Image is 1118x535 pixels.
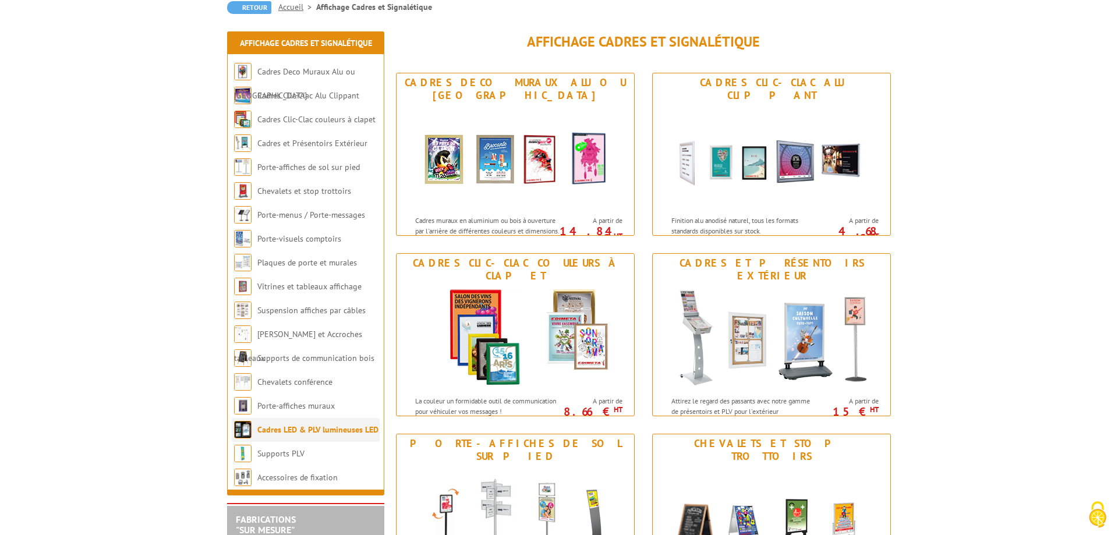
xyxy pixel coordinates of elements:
a: Suspension affiches par câbles [257,305,366,316]
div: Porte-affiches de sol sur pied [399,437,631,463]
img: Cadres et Présentoirs Extérieur [234,134,252,152]
button: Cookies (fenêtre modale) [1077,495,1118,535]
img: Cadres Deco Muraux Alu ou Bois [234,63,252,80]
img: Cadres Clic-Clac Alu Clippant [664,105,879,210]
a: Supports PLV [257,448,305,459]
img: Cadres Clic-Clac couleurs à clapet [234,111,252,128]
p: Finition alu anodisé naturel, tous les formats standards disponibles sur stock. [671,215,816,235]
sup: HT [614,405,622,414]
img: Chevalets conférence [234,373,252,391]
img: Vitrines et tableaux affichage [234,278,252,295]
a: Cadres Clic-Clac Alu Clippant [257,90,359,101]
img: Porte-affiches muraux [234,397,252,414]
p: 4.68 € [813,228,879,242]
p: Cadres muraux en aluminium ou bois à ouverture par l'arrière de différentes couleurs et dimension... [415,215,560,256]
p: La couleur un formidable outil de communication pour véhiculer vos messages ! [415,396,560,416]
a: Cadres LED & PLV lumineuses LED [257,424,378,435]
img: Chevalets et stop trottoirs [234,182,252,200]
img: Supports PLV [234,445,252,462]
a: Cadres Clic-Clac couleurs à clapet [257,114,376,125]
img: Cimaises et Accroches tableaux [234,325,252,343]
a: Affichage Cadres et Signalétique [240,38,372,48]
a: Chevalets et stop trottoirs [257,186,351,196]
a: [PERSON_NAME] et Accroches tableaux [234,329,362,363]
a: Cadres et Présentoirs Extérieur Cadres et Présentoirs Extérieur Attirez le regard des passants av... [652,253,891,416]
a: Accessoires de fixation [257,472,338,483]
img: Cadres et Présentoirs Extérieur [664,285,879,390]
span: A partir de [563,216,622,225]
sup: HT [870,231,879,241]
p: 8.66 € [557,408,622,415]
span: A partir de [819,396,879,406]
a: Cadres et Présentoirs Extérieur [257,138,367,148]
sup: HT [614,231,622,241]
sup: HT [870,405,879,414]
img: Cookies (fenêtre modale) [1083,500,1112,529]
span: A partir de [819,216,879,225]
a: Retour [227,1,271,14]
p: 15 € [813,408,879,415]
a: Vitrines et tableaux affichage [257,281,362,292]
a: Porte-affiches muraux [257,401,335,411]
div: Cadres Clic-Clac Alu Clippant [656,76,887,102]
a: Accueil [278,2,316,12]
a: Porte-affiches de sol sur pied [257,162,360,172]
span: A partir de [563,396,622,406]
img: Porte-visuels comptoirs [234,230,252,247]
a: Supports de communication bois [257,353,374,363]
img: Porte-affiches de sol sur pied [234,158,252,176]
img: Cadres LED & PLV lumineuses LED [234,421,252,438]
a: Porte-menus / Porte-messages [257,210,365,220]
div: Cadres Deco Muraux Alu ou [GEOGRAPHIC_DATA] [399,76,631,102]
a: Cadres Clic-Clac couleurs à clapet Cadres Clic-Clac couleurs à clapet La couleur un formidable ou... [396,253,635,416]
a: Cadres Deco Muraux Alu ou [GEOGRAPHIC_DATA] [234,66,355,101]
img: Plaques de porte et murales [234,254,252,271]
a: Cadres Deco Muraux Alu ou [GEOGRAPHIC_DATA] Cadres Deco Muraux Alu ou Bois Cadres muraux en alumi... [396,73,635,236]
li: Affichage Cadres et Signalétique [316,1,432,13]
img: Suspension affiches par câbles [234,302,252,319]
a: Chevalets conférence [257,377,332,387]
div: Cadres Clic-Clac couleurs à clapet [399,257,631,282]
div: Cadres et Présentoirs Extérieur [656,257,887,282]
div: Chevalets et stop trottoirs [656,437,887,463]
img: Porte-menus / Porte-messages [234,206,252,224]
img: Cadres Deco Muraux Alu ou Bois [408,105,623,210]
img: Accessoires de fixation [234,469,252,486]
a: Porte-visuels comptoirs [257,233,341,244]
a: Cadres Clic-Clac Alu Clippant Cadres Clic-Clac Alu Clippant Finition alu anodisé naturel, tous le... [652,73,891,236]
h1: Affichage Cadres et Signalétique [396,34,891,49]
a: Plaques de porte et murales [257,257,357,268]
p: 14.84 € [557,228,622,242]
img: Cadres Clic-Clac couleurs à clapet [408,285,623,390]
p: Attirez le regard des passants avec notre gamme de présentoirs et PLV pour l'extérieur [671,396,816,416]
